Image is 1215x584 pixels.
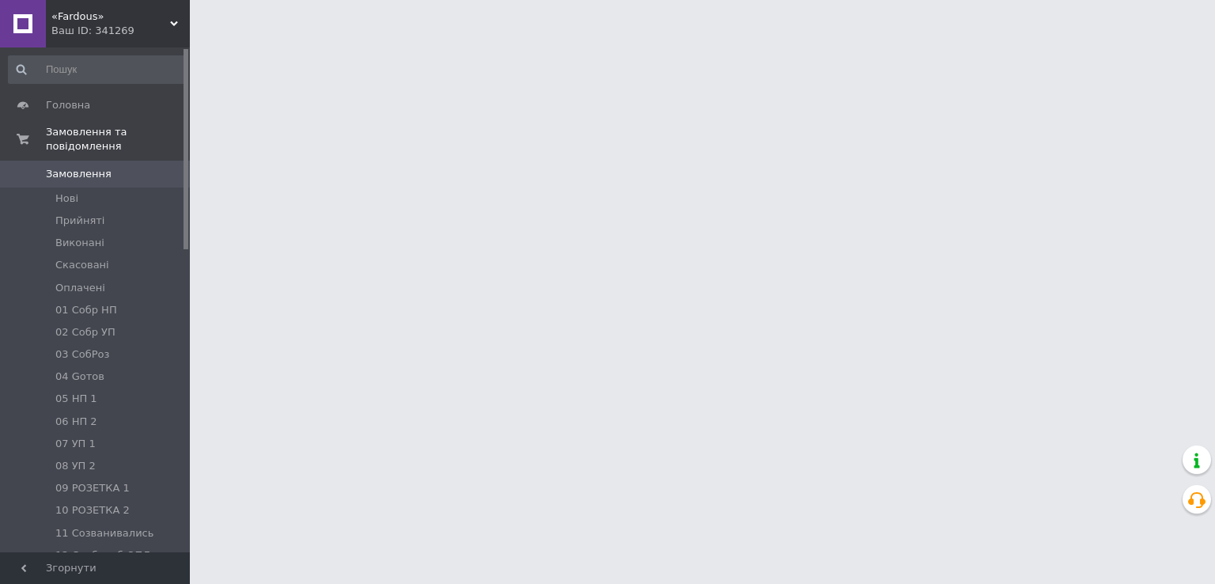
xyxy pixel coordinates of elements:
div: Ваш ID: 341269 [51,24,190,38]
span: 02 Cобр УП [55,325,115,339]
span: Оплачені [55,281,105,295]
span: Замовлення [46,167,112,181]
span: 09 РОЗЕТКА 1 [55,481,130,495]
span: 12 Сообщ об ОПЛ [55,548,150,563]
span: 11 Созванивались [55,526,153,540]
input: Пошук [8,55,187,84]
span: Замовлення та повідомлення [46,125,190,154]
span: Нові [55,192,78,206]
span: 03 CобРоз [55,347,109,362]
span: Головна [46,98,90,112]
span: Прийняті [55,214,104,228]
span: Скасовані [55,258,109,272]
span: 04 Gотов [55,370,104,384]
span: 06 НП 2 [55,415,97,429]
span: «Fardous» [51,9,170,24]
span: 08 УП 2 [55,459,96,473]
span: 07 УП 1 [55,437,96,451]
span: Виконані [55,236,104,250]
span: 10 РОЗЕТКА 2 [55,503,130,518]
span: 01 Cобр НП [55,303,117,317]
span: 05 НП 1 [55,392,97,406]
